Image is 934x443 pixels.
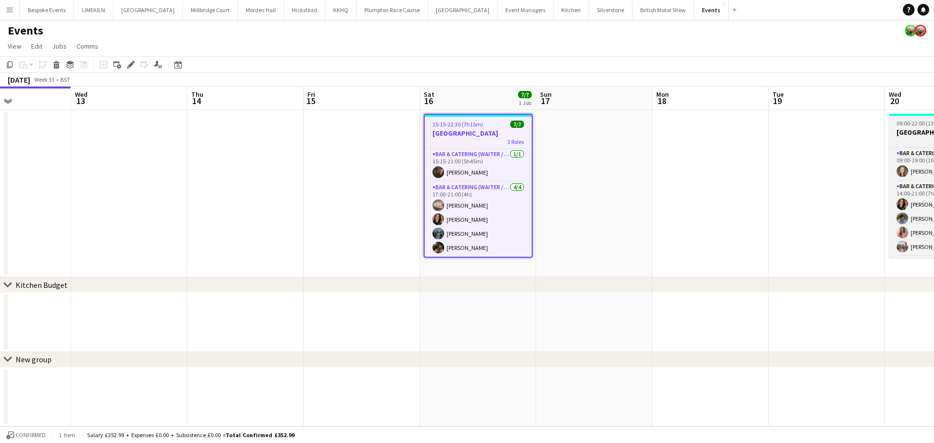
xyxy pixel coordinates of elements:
[16,432,46,439] span: Confirmed
[32,76,56,83] span: Week 33
[357,0,428,19] button: Plumpton Race Course
[432,121,483,128] span: 15:15-22:30 (7h15m)
[632,0,694,19] button: British Motor Show
[60,76,70,83] div: BST
[191,90,203,99] span: Thu
[76,42,98,51] span: Comms
[428,0,498,19] button: [GEOGRAPHIC_DATA]
[190,95,203,106] span: 14
[5,430,47,441] button: Confirmed
[539,95,552,106] span: 17
[325,0,357,19] button: KKHQ
[519,99,531,106] div: 1 Job
[284,0,325,19] button: Hickstead
[8,23,43,38] h1: Events
[75,90,88,99] span: Wed
[772,90,784,99] span: Tue
[507,138,524,145] span: 3 Roles
[887,95,901,106] span: 20
[4,40,25,53] a: View
[8,42,21,51] span: View
[424,114,533,258] app-job-card: 15:15-22:30 (7h15m)7/7[GEOGRAPHIC_DATA]3 RolesBar & Catering (Waiter / waitress)1/115:15-21:00 (5...
[113,0,183,19] button: [GEOGRAPHIC_DATA]
[422,95,434,106] span: 16
[905,25,916,36] app-user-avatar: Staffing Manager
[656,90,669,99] span: Mon
[16,280,68,290] div: Kitchen Budget
[889,90,901,99] span: Wed
[16,354,52,364] div: New group
[307,90,315,99] span: Fri
[915,25,926,36] app-user-avatar: Staffing Manager
[87,431,294,439] div: Salary £352.99 + Expenses £0.00 + Subsistence £0.00 =
[238,0,284,19] button: Morden Hall
[183,0,238,19] button: Millbridge Court
[554,0,589,19] button: Kitchen
[20,0,74,19] button: Bespoke Events
[425,149,532,182] app-card-role: Bar & Catering (Waiter / waitress)1/115:15-21:00 (5h45m)[PERSON_NAME]
[31,42,42,51] span: Edit
[655,95,669,106] span: 18
[74,0,113,19] button: LIMEKILN
[48,40,71,53] a: Jobs
[425,129,532,138] h3: [GEOGRAPHIC_DATA]
[694,0,729,19] button: Events
[226,431,294,439] span: Total Confirmed £352.99
[589,0,632,19] button: Silverstone
[425,182,532,257] app-card-role: Bar & Catering (Waiter / waitress)4/417:00-21:00 (4h)[PERSON_NAME][PERSON_NAME][PERSON_NAME][PERS...
[771,95,784,106] span: 19
[518,91,532,98] span: 7/7
[73,95,88,106] span: 13
[52,42,67,51] span: Jobs
[540,90,552,99] span: Sun
[8,75,30,85] div: [DATE]
[424,90,434,99] span: Sat
[72,40,102,53] a: Comms
[27,40,46,53] a: Edit
[510,121,524,128] span: 7/7
[306,95,315,106] span: 15
[498,0,554,19] button: Event Managers
[55,431,79,439] span: 1 item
